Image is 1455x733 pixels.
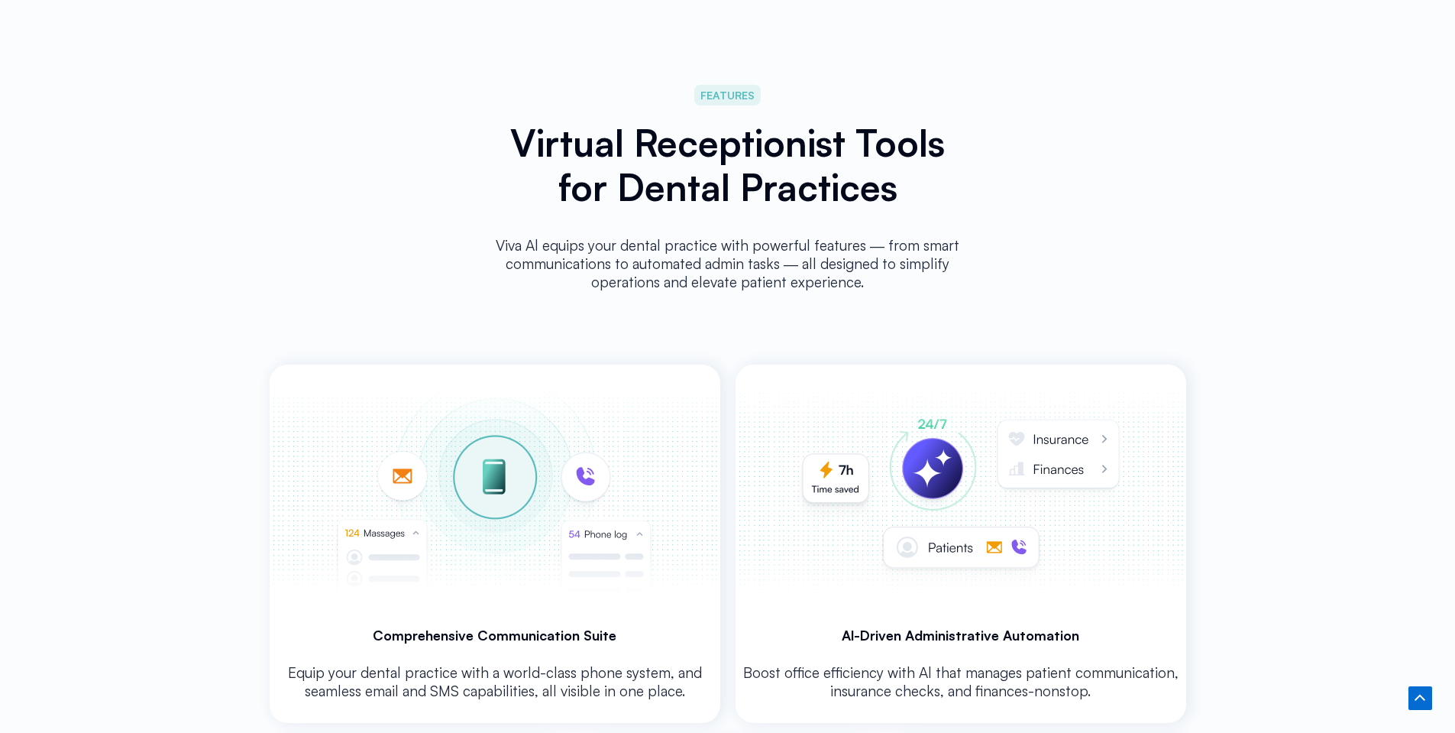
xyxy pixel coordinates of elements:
[736,626,1186,644] h3: Al-Driven Administrative Automation
[736,663,1186,700] p: Boost office efficiency with Al that manages patient communication, insurance checks, and finance...
[488,121,968,209] h2: Virtual Receptionist Tools for Dental Practices
[270,626,720,644] h3: Comprehensive Communication Suite
[270,663,720,700] p: Equip your dental practice with a world-class phone system, and seamless email and SMS capabiliti...
[700,86,755,104] span: FEATURES
[488,236,968,291] p: Viva Al equips your dental practice with powerful features ― from smart communications to automat...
